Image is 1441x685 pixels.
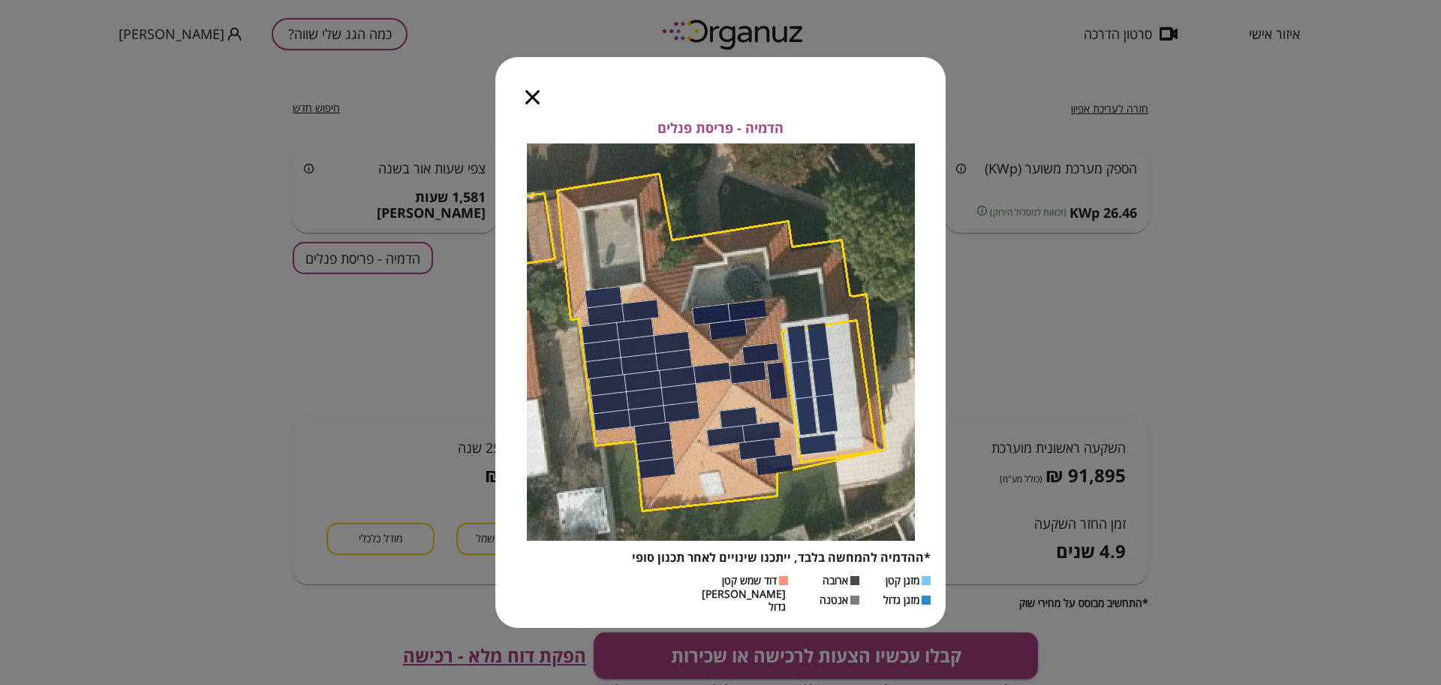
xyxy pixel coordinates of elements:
[886,574,919,587] span: מזגן קטן
[632,549,931,566] span: *ההדמיה להמחשה בלבד, ייתכנו שינויים לאחר תכנון סופי
[722,574,777,587] span: דוד שמש קטן
[657,120,784,137] span: הדמיה - פריסת פנלים
[883,593,919,606] span: מזגן גדול
[820,593,848,606] span: אנטנה
[527,143,915,541] img: Panels layout
[702,587,786,614] span: [PERSON_NAME] גדול
[823,574,848,587] span: ארובה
